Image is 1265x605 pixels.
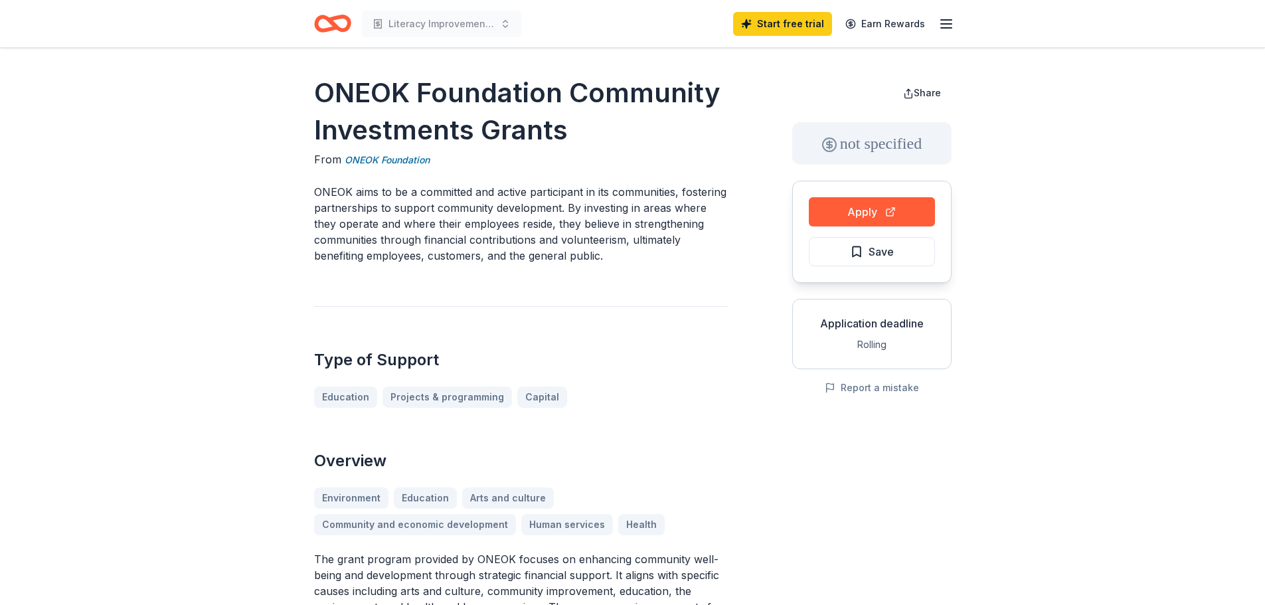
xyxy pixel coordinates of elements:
[314,8,351,39] a: Home
[869,243,894,260] span: Save
[362,11,521,37] button: Literacy Improvement for children in [GEOGRAPHIC_DATA] [GEOGRAPHIC_DATA] region
[733,12,832,36] a: Start free trial
[837,12,933,36] a: Earn Rewards
[345,152,430,168] a: ONEOK Foundation
[314,151,728,168] div: From
[388,16,495,32] span: Literacy Improvement for children in [GEOGRAPHIC_DATA] [GEOGRAPHIC_DATA] region
[382,387,512,408] a: Projects & programming
[314,74,728,149] h1: ONEOK Foundation Community Investments Grants
[803,337,940,353] div: Rolling
[314,184,728,264] p: ONEOK aims to be a committed and active participant in its communities, fostering partnerships to...
[803,315,940,331] div: Application deadline
[892,80,952,106] button: Share
[314,387,377,408] a: Education
[809,197,935,226] button: Apply
[825,380,919,396] button: Report a mistake
[314,450,728,472] h2: Overview
[914,87,941,98] span: Share
[792,122,952,165] div: not specified
[314,349,728,371] h2: Type of Support
[809,237,935,266] button: Save
[517,387,567,408] a: Capital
